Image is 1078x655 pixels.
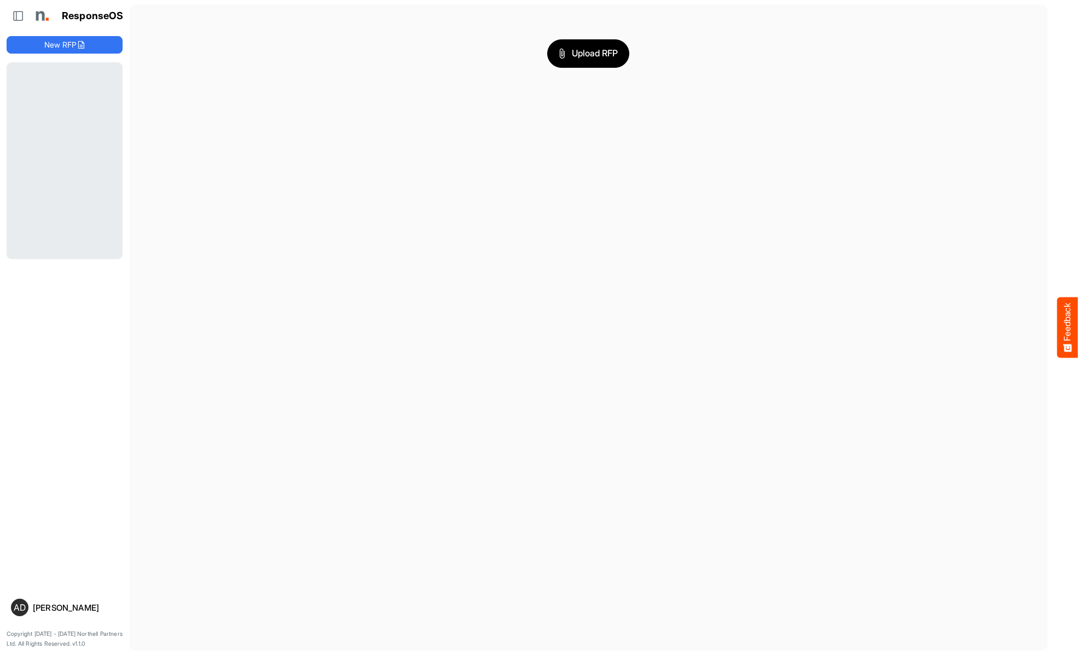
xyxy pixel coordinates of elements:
[559,46,618,61] span: Upload RFP
[7,62,123,259] div: Loading...
[7,36,123,54] button: New RFP
[1057,297,1078,358] button: Feedback
[547,39,629,68] button: Upload RFP
[14,603,26,612] span: AD
[62,10,124,22] h1: ResponseOS
[7,629,123,648] p: Copyright [DATE] - [DATE] Northell Partners Ltd. All Rights Reserved. v1.1.0
[30,5,52,27] img: Northell
[33,604,118,612] div: [PERSON_NAME]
